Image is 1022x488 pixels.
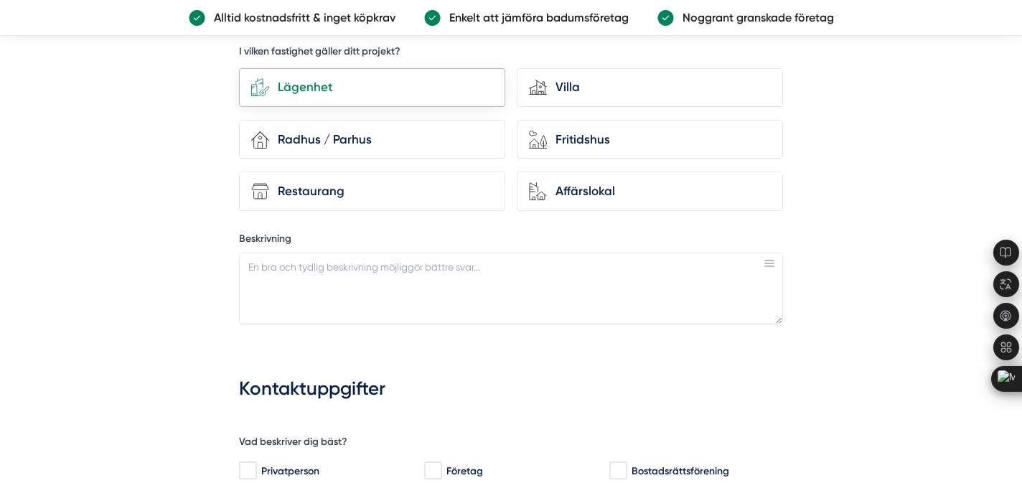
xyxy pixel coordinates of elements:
[205,9,395,27] p: Alltid kostnadsfritt & inget köpkrav
[441,9,629,27] p: Enkelt att jämföra badumsföretag
[239,232,783,250] label: Beskrivning
[609,464,626,478] input: Bostadsrättsförening
[239,435,347,453] h5: Vad beskriver dig bäst?
[239,44,400,62] h5: I vilken fastighet gäller ditt projekt?
[424,464,441,478] input: Företag
[239,464,255,478] input: Privatperson
[239,370,783,410] h3: Kontaktuppgifter
[674,9,834,27] p: Noggrant granskade företag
